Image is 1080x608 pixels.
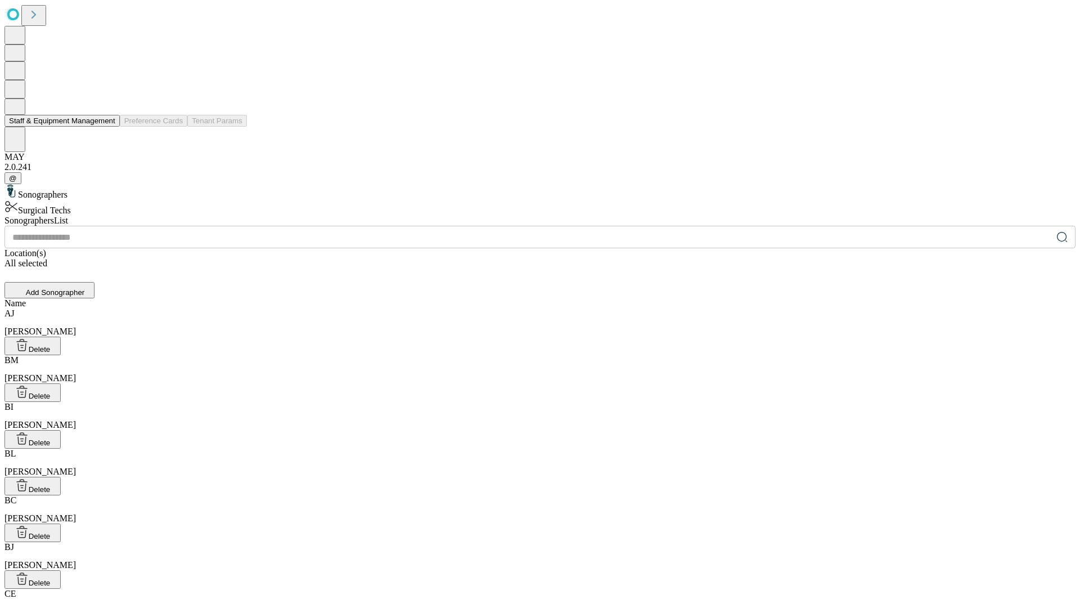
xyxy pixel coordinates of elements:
[4,309,15,318] span: AJ
[120,115,187,127] button: Preference Cards
[4,383,61,402] button: Delete
[4,172,21,184] button: @
[4,402,1075,430] div: [PERSON_NAME]
[29,532,51,540] span: Delete
[4,337,61,355] button: Delete
[4,152,1075,162] div: MAY
[4,542,14,552] span: BJ
[29,345,51,354] span: Delete
[4,495,16,505] span: BC
[4,216,1075,226] div: Sonographers List
[4,355,19,365] span: BM
[4,402,13,412] span: BI
[4,309,1075,337] div: [PERSON_NAME]
[4,355,1075,383] div: [PERSON_NAME]
[4,282,94,298] button: Add Sonographer
[4,495,1075,524] div: [PERSON_NAME]
[4,162,1075,172] div: 2.0.241
[4,115,120,127] button: Staff & Equipment Management
[4,184,1075,200] div: Sonographers
[4,524,61,542] button: Delete
[29,439,51,447] span: Delete
[9,174,17,182] span: @
[4,570,61,589] button: Delete
[4,200,1075,216] div: Surgical Techs
[26,288,84,297] span: Add Sonographer
[187,115,247,127] button: Tenant Params
[29,485,51,494] span: Delete
[4,430,61,449] button: Delete
[29,579,51,587] span: Delete
[4,589,16,598] span: CE
[4,248,46,258] span: Location(s)
[4,258,1075,269] div: All selected
[4,298,1075,309] div: Name
[4,449,1075,477] div: [PERSON_NAME]
[4,477,61,495] button: Delete
[29,392,51,400] span: Delete
[4,449,16,458] span: BL
[4,542,1075,570] div: [PERSON_NAME]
